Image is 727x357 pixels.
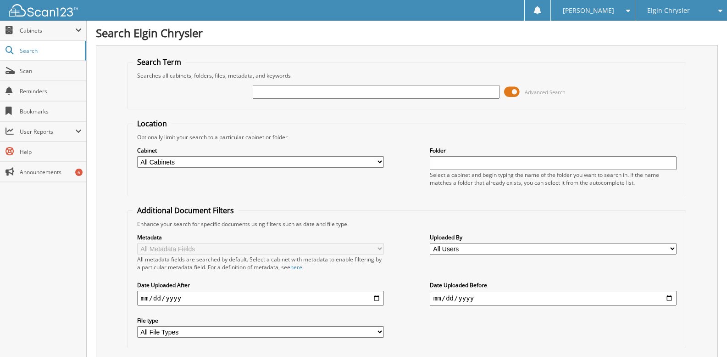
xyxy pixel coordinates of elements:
[20,128,75,136] span: User Reports
[137,291,384,306] input: start
[133,72,681,79] div: Searches all cabinets, folders, files, metadata, and keywords
[430,147,677,154] label: Folder
[133,57,186,67] legend: Search Term
[430,171,677,187] div: Select a cabinet and begin typing the name of the folder you want to search in. If the name match...
[75,169,83,176] div: 6
[137,281,384,289] label: Date Uploaded After
[137,147,384,154] label: Cabinet
[133,133,681,141] div: Optionally limit your search to a particular cabinet or folder
[137,255,384,271] div: All metadata fields are searched by default. Select a cabinet with metadata to enable filtering b...
[430,281,677,289] label: Date Uploaded Before
[20,148,82,156] span: Help
[133,205,239,215] legend: Additional Document Filters
[20,47,80,55] span: Search
[647,8,690,13] span: Elgin Chrysler
[96,25,718,40] h1: Search Elgin Chrysler
[20,87,82,95] span: Reminders
[290,263,302,271] a: here
[681,313,727,357] iframe: Chat Widget
[9,4,78,17] img: scan123-logo-white.svg
[430,233,677,241] label: Uploaded By
[20,27,75,34] span: Cabinets
[430,291,677,306] input: end
[20,168,82,176] span: Announcements
[137,317,384,324] label: File type
[133,220,681,228] div: Enhance your search for specific documents using filters such as date and file type.
[20,67,82,75] span: Scan
[563,8,614,13] span: [PERSON_NAME]
[137,233,384,241] label: Metadata
[20,108,82,115] span: Bookmarks
[525,89,566,96] span: Advanced Search
[133,119,172,129] legend: Location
